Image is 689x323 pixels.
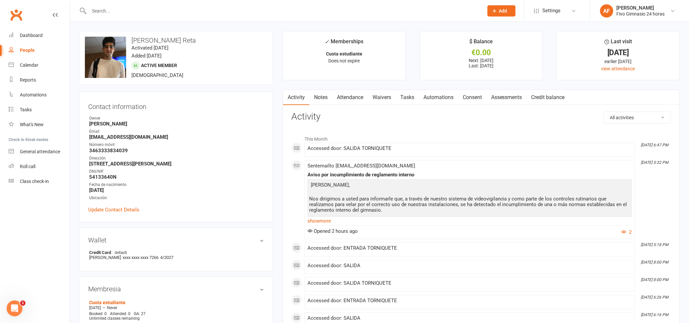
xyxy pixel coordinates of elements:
[110,311,130,316] span: Attended: 0
[113,250,129,255] span: default
[9,144,70,159] a: General attendance kiosk mode
[641,295,669,300] i: [DATE] 6:26 PM
[308,245,632,251] div: Accessed door: ENTRADA TORNIQUETE
[89,161,264,167] strong: [STREET_ADDRESS][PERSON_NAME]
[487,90,527,105] a: Assessments
[89,187,264,193] strong: [DATE]
[9,174,70,189] a: Class kiosk mode
[9,117,70,132] a: What's New
[134,311,146,316] span: GA: 27
[291,132,671,143] li: This Month
[426,49,537,56] div: €0.00
[368,90,396,105] a: Waivers
[641,312,669,317] i: [DATE] 6:16 PM
[309,90,332,105] a: Notes
[20,122,44,127] div: What's New
[283,90,309,105] a: Activity
[131,72,183,78] span: [DEMOGRAPHIC_DATA]
[308,263,632,269] div: Accessed door: SALIDA
[641,160,669,165] i: [DATE] 5:32 PM
[20,77,36,83] div: Reports
[89,155,264,161] div: Dirección
[488,5,516,17] button: Add
[604,37,632,49] div: Last visit
[88,206,139,214] a: Update Contact Details
[308,163,415,169] span: Sent email to [EMAIL_ADDRESS][DOMAIN_NAME]
[641,260,669,265] i: [DATE] 8:00 PM
[309,196,630,213] div: Nos dirigimos a usted para informarle que, a través de nuestro sistema de videovigilancia y como ...
[308,280,632,286] div: Accessed door: SALIDA TORNIQUETE
[308,315,632,321] div: Accessed door: SALIDA
[89,148,264,154] strong: 3463333834039
[326,51,362,56] strong: Cuota estudiante
[332,90,368,105] a: Attendance
[9,102,70,117] a: Tasks
[419,90,458,105] a: Automations
[641,143,669,147] i: [DATE] 6:47 PM
[20,48,35,53] div: People
[291,112,671,122] h3: Activity
[641,242,669,247] i: [DATE] 5:18 PM
[141,63,177,68] span: Active member
[308,172,632,178] div: Aviso por incumplimiento de reglamento interno
[9,88,70,102] a: Automations
[308,216,632,226] a: show more
[426,58,537,68] p: Next: [DATE] Last: [DATE]
[9,43,70,58] a: People
[7,301,22,316] iframe: Intercom live chat
[88,236,264,244] h3: Wallet
[325,39,329,45] i: ✓
[160,255,173,260] span: 4/2027
[85,37,126,78] img: image1633944387.png
[527,90,569,105] a: Credit balance
[308,228,358,234] span: Opened 2 hours ago
[131,45,168,51] time: Activated [DATE]
[88,249,264,261] li: [PERSON_NAME]
[20,164,35,169] div: Roll call
[20,62,38,68] div: Calendar
[89,316,140,321] span: Unlimited classes remaining
[8,7,24,23] a: Clubworx
[563,58,673,65] div: earlier [DATE]
[617,11,665,17] div: Fivo Gimnasio 24 horas
[458,90,487,105] a: Consent
[107,305,117,310] span: Never
[123,255,159,260] span: xxxx xxxx xxxx 7266
[308,146,632,151] div: Accessed door: SALIDA TORNIQUETE
[89,300,126,305] a: Cuota estudiante
[20,179,49,184] div: Class check-in
[87,6,479,16] input: Search...
[325,37,364,50] div: Memberships
[601,66,635,71] a: view attendance
[85,37,267,44] h3: [PERSON_NAME] Reta
[89,168,264,175] div: DNI/NIF
[131,53,162,59] time: Added [DATE]
[89,134,264,140] strong: [EMAIL_ADDRESS][DOMAIN_NAME]
[89,128,264,135] div: Email
[543,3,561,18] span: Settings
[9,73,70,88] a: Reports
[88,100,264,110] h3: Contact information
[89,174,264,180] strong: 54133640N
[20,301,25,306] span: 1
[89,195,264,201] div: Ubicación
[617,5,665,11] div: [PERSON_NAME]
[469,37,493,49] div: $ Balance
[89,142,264,148] div: Número móvil
[641,277,669,282] i: [DATE] 8:00 PM
[308,298,632,304] div: Accessed door: ENTRADA TORNIQUETE
[329,58,360,63] span: Does not expire
[89,115,264,122] div: Owner
[89,250,261,255] strong: Credit Card
[9,28,70,43] a: Dashboard
[88,285,264,293] h3: Membresia
[89,182,264,188] div: Fecha de nacimiento
[20,107,32,112] div: Tasks
[622,228,632,236] button: 2
[20,149,60,154] div: General attendance
[600,4,613,18] div: AF
[9,58,70,73] a: Calendar
[89,311,107,316] span: Booked: 0
[309,181,630,191] p: [PERSON_NAME],
[20,33,43,38] div: Dashboard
